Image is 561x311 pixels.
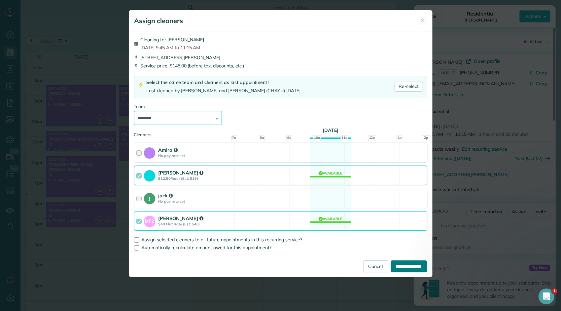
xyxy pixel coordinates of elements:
span: Automatically recalculate amount owed for this appointment? [142,245,272,251]
strong: $12.50/hour (Est: $19) [158,176,232,181]
div: New feature alert! ​ 🚨We’re excited to roll out a highly requested ZenMaid feature that gives cle... [21,10,124,166]
a: Cancel [363,260,388,272]
strong: jack [158,192,173,199]
strong: J [144,193,155,202]
p: Message from Alexandre, sent 4m ago [21,112,124,118]
h5: Assign cleaners [134,16,183,25]
div: Cleaners [134,132,427,134]
strong: No pay rate set [158,199,232,204]
span: Assign selected cleaners to all future appointments in this recurring service? [142,237,302,243]
span: Cleaning for [PERSON_NAME] [141,36,204,43]
a: Re-select [395,82,423,92]
div: Last cleaned by [PERSON_NAME] and [PERSON_NAME] (CHAYU) [DATE] [147,87,301,94]
div: Service price: $145.00 (before tax, discounts, etc.) [134,62,427,69]
div: Team [134,103,427,110]
strong: MF2 [144,216,155,225]
strong: No pay rate set [158,153,232,158]
img: lightning-bolt-icon-94e5364df696ac2de96d3a42b8a9ff6ba979493684c50e6bbbcda72601fa0d29.png [138,81,144,88]
span: [DATE] 9:45 AM to 11:15 AM [141,44,204,51]
strong: [PERSON_NAME] [158,170,203,176]
div: Select the same team and cleaners as last appointment? [147,79,301,86]
img: Profile image for Alexandre [8,12,18,22]
span: ✕ [421,17,425,23]
span: 1 [552,289,557,294]
iframe: Intercom live chat [539,289,554,304]
strong: [PERSON_NAME] [158,215,203,221]
strong: Amira [158,147,178,153]
strong: $40 Flat Rate (Est: $40) [158,222,232,226]
div: [STREET_ADDRESS][PERSON_NAME] [134,54,427,61]
div: message notification from Alexandre, 4m ago. New feature alert! ​ 🚨We’re excited to roll out a hi... [3,6,129,122]
div: Message content [21,10,124,109]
